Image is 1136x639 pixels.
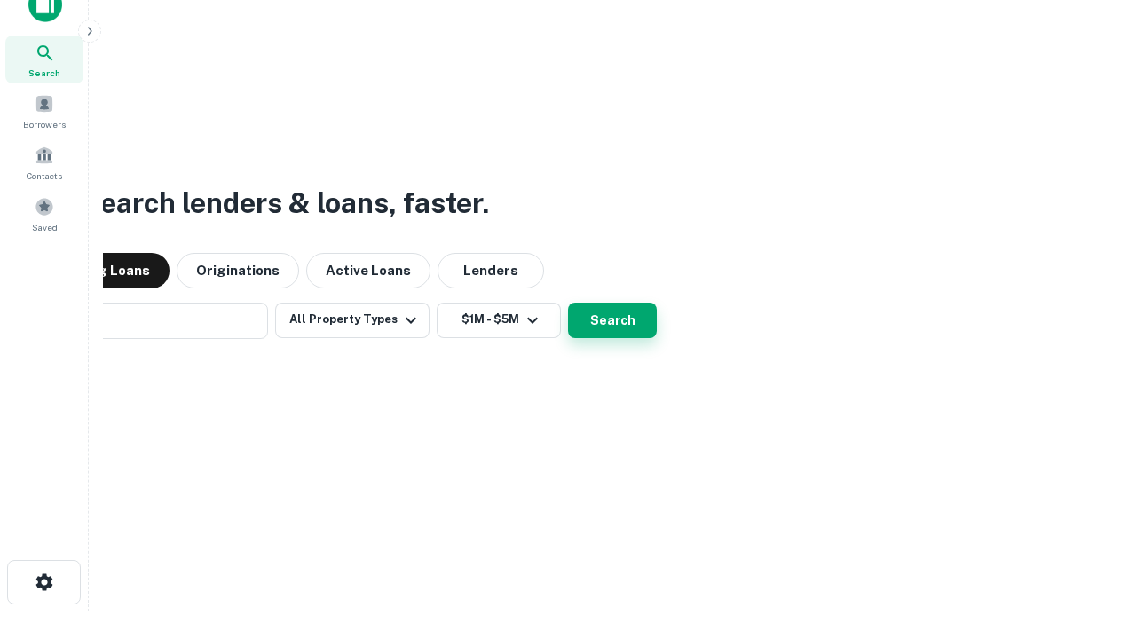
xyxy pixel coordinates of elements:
[437,303,561,338] button: $1M - $5M
[27,169,62,183] span: Contacts
[306,253,430,288] button: Active Loans
[23,117,66,131] span: Borrowers
[177,253,299,288] button: Originations
[438,253,544,288] button: Lenders
[5,138,83,186] a: Contacts
[81,182,489,225] h3: Search lenders & loans, faster.
[28,66,60,80] span: Search
[32,220,58,234] span: Saved
[1047,497,1136,582] iframe: Chat Widget
[5,190,83,238] a: Saved
[568,303,657,338] button: Search
[5,35,83,83] a: Search
[275,303,430,338] button: All Property Types
[5,87,83,135] a: Borrowers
